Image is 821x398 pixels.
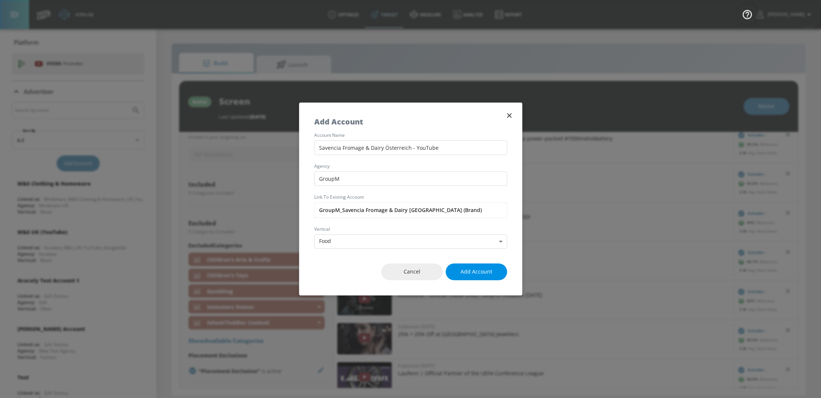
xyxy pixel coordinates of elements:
input: Enter account name [314,202,507,218]
span: Cancel [396,267,428,277]
div: Food [314,234,507,249]
input: Enter agency name [314,171,507,186]
h5: Add Account [314,118,363,126]
label: account name [314,133,507,138]
span: Add Account [461,267,492,277]
label: agency [314,164,507,168]
label: vertical [314,227,507,231]
label: Link to Existing Account [314,195,507,199]
button: Cancel [381,263,443,280]
button: Open Resource Center [737,4,758,25]
button: Add Account [446,263,507,280]
input: Enter account name [314,140,507,155]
